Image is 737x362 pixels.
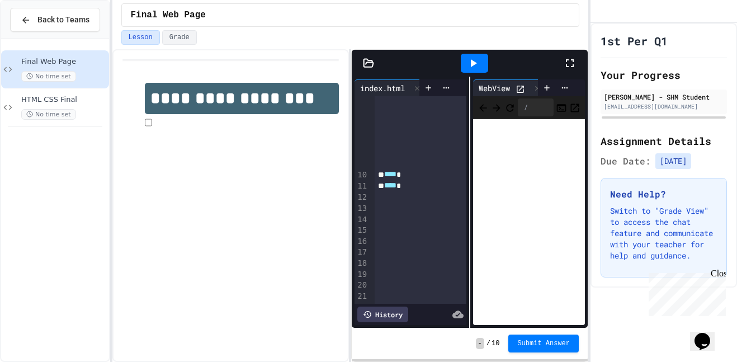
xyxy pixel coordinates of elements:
[131,8,206,22] span: Final Web Page
[355,291,369,302] div: 21
[355,192,369,203] div: 12
[355,269,369,280] div: 19
[473,119,585,326] iframe: Web Preview
[355,247,369,258] div: 17
[355,258,369,269] div: 18
[355,280,369,291] div: 20
[10,8,100,32] button: Back to Teams
[610,205,717,261] p: Switch to "Grade View" to access the chat feature and communicate with your teacher for help and ...
[601,67,727,83] h2: Your Progress
[569,101,580,114] button: Open in new tab
[355,181,369,192] div: 11
[610,187,717,201] h3: Need Help?
[355,170,369,181] div: 10
[355,302,369,313] div: 22
[478,100,489,114] span: Back
[121,30,160,45] button: Lesson
[556,101,567,114] button: Console
[4,4,77,71] div: Chat with us now!Close
[476,338,484,349] span: -
[518,98,554,116] div: /
[21,95,107,105] span: HTML CSS Final
[517,339,570,348] span: Submit Answer
[690,317,726,351] iframe: chat widget
[357,307,408,322] div: History
[21,109,76,120] span: No time set
[492,339,499,348] span: 10
[355,82,410,94] div: index.html
[491,100,502,114] span: Forward
[604,102,724,111] div: [EMAIL_ADDRESS][DOMAIN_NAME]
[486,339,490,348] span: /
[162,30,197,45] button: Grade
[21,71,76,82] span: No time set
[504,101,516,114] button: Refresh
[508,335,579,352] button: Submit Answer
[21,57,107,67] span: Final Web Page
[355,203,369,214] div: 13
[644,269,726,316] iframe: chat widget
[473,79,545,96] div: WebView
[473,82,516,94] div: WebView
[601,133,727,149] h2: Assignment Details
[601,154,651,168] span: Due Date:
[604,92,724,102] div: [PERSON_NAME] - SHM Student
[601,33,668,49] h1: 1st Per Q1
[355,214,369,225] div: 14
[655,153,691,169] span: [DATE]
[355,79,424,96] div: index.html
[37,14,89,26] span: Back to Teams
[355,236,369,247] div: 16
[355,225,369,236] div: 15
